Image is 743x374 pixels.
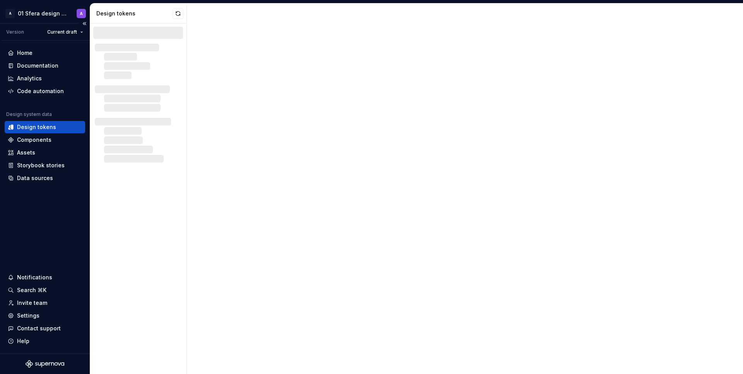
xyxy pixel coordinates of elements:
[17,123,56,131] div: Design tokens
[5,322,85,335] button: Contact support
[5,9,15,18] div: A
[6,111,52,117] div: Design system data
[5,47,85,59] a: Home
[17,75,42,82] div: Analytics
[80,10,83,17] div: A
[17,62,58,70] div: Documentation
[2,5,88,22] button: A01 Sfera design systemA
[17,286,46,294] div: Search ⌘K
[96,10,173,17] div: Design tokens
[5,159,85,172] a: Storybook stories
[47,29,77,35] span: Current draft
[17,149,35,156] div: Assets
[17,325,61,332] div: Contact support
[17,274,52,281] div: Notifications
[5,297,85,309] a: Invite team
[17,337,29,345] div: Help
[5,134,85,146] a: Components
[17,161,65,169] div: Storybook stories
[17,299,47,307] div: Invite team
[5,59,85,72] a: Documentation
[26,360,64,368] svg: Supernova Logo
[5,121,85,133] a: Design tokens
[17,49,33,57] div: Home
[6,29,24,35] div: Version
[5,85,85,97] a: Code automation
[5,72,85,85] a: Analytics
[44,27,87,37] button: Current draft
[17,136,51,144] div: Components
[5,309,85,322] a: Settings
[5,146,85,159] a: Assets
[17,174,53,182] div: Data sources
[17,87,64,95] div: Code automation
[5,271,85,284] button: Notifications
[17,312,39,320] div: Settings
[5,172,85,184] a: Data sources
[18,10,67,17] div: 01 Sfera design system
[5,284,85,296] button: Search ⌘K
[5,335,85,347] button: Help
[79,18,90,29] button: Collapse sidebar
